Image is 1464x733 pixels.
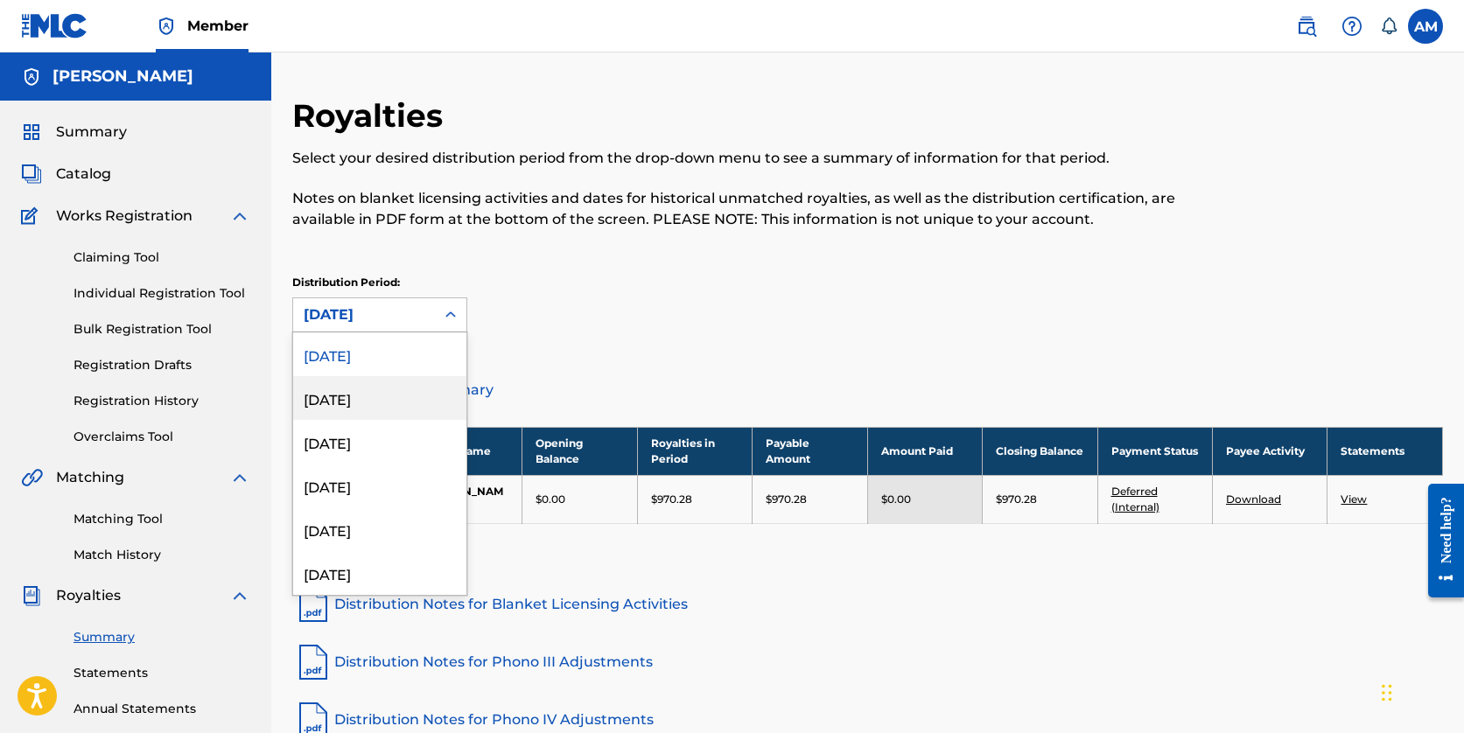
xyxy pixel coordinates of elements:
a: Match History [74,546,250,564]
p: Select your desired distribution period from the drop-down menu to see a summary of information f... [292,148,1179,169]
p: $970.28 [766,492,807,507]
th: Payment Status [1097,427,1212,475]
span: Summary [56,122,127,143]
div: [DATE] [293,551,466,595]
p: $970.28 [651,492,692,507]
span: Royalties [56,585,121,606]
h2: Royalties [292,96,452,136]
img: MLC Logo [21,13,88,38]
th: Amount Paid [867,427,982,475]
img: expand [229,467,250,488]
div: [DATE] [293,376,466,420]
div: [DATE] [293,420,466,464]
a: SummarySummary [21,122,127,143]
img: search [1296,16,1317,37]
th: Closing Balance [983,427,1097,475]
th: Statements [1327,427,1443,475]
th: Payable Amount [753,427,867,475]
a: Claiming Tool [74,248,250,267]
img: expand [229,585,250,606]
a: Matching Tool [74,510,250,528]
th: Royalties in Period [637,427,752,475]
div: [DATE] [304,304,424,325]
span: Member [187,16,249,36]
img: Top Rightsholder [156,16,177,37]
img: pdf [292,641,334,683]
h5: Ashton Martin [53,66,193,87]
a: Statements [74,664,250,682]
img: Matching [21,467,43,488]
th: Opening Balance [522,427,637,475]
a: Download [1226,492,1281,506]
iframe: Resource Center [1415,466,1464,616]
div: Drag [1382,667,1392,719]
div: Help [1334,9,1369,44]
div: Notifications [1380,17,1397,35]
img: Works Registration [21,206,44,227]
a: Distribution Summary [292,369,1443,411]
a: CatalogCatalog [21,164,111,185]
div: [DATE] [293,507,466,551]
a: Distribution Notes for Blanket Licensing Activities [292,583,1443,625]
p: Distribution Period: [292,275,467,290]
a: Deferred (Internal) [1111,485,1159,513]
p: Notes on blanket licensing activities and dates for historical unmatched royalties, as well as th... [292,188,1179,230]
span: Works Registration [56,206,193,227]
img: pdf [292,583,334,625]
img: help [1341,16,1362,37]
img: Catalog [21,164,42,185]
a: Overclaims Tool [74,428,250,446]
img: Royalties [21,585,42,606]
div: User Menu [1408,9,1443,44]
p: $0.00 [881,492,911,507]
img: Summary [21,122,42,143]
span: Catalog [56,164,111,185]
a: View [1341,492,1367,506]
a: Bulk Registration Tool [74,320,250,339]
a: Annual Statements [74,700,250,718]
th: Payee Activity [1213,427,1327,475]
img: Accounts [21,66,42,87]
div: [DATE] [293,332,466,376]
p: $970.28 [996,492,1037,507]
a: Public Search [1289,9,1324,44]
p: $0.00 [536,492,565,507]
a: Registration History [74,392,250,410]
span: Matching [56,467,124,488]
div: [DATE] [293,464,466,507]
a: Registration Drafts [74,356,250,374]
a: Distribution Notes for Phono III Adjustments [292,641,1443,683]
img: expand [229,206,250,227]
iframe: Chat Widget [1376,649,1464,733]
a: Individual Registration Tool [74,284,250,303]
a: Summary [74,628,250,646]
